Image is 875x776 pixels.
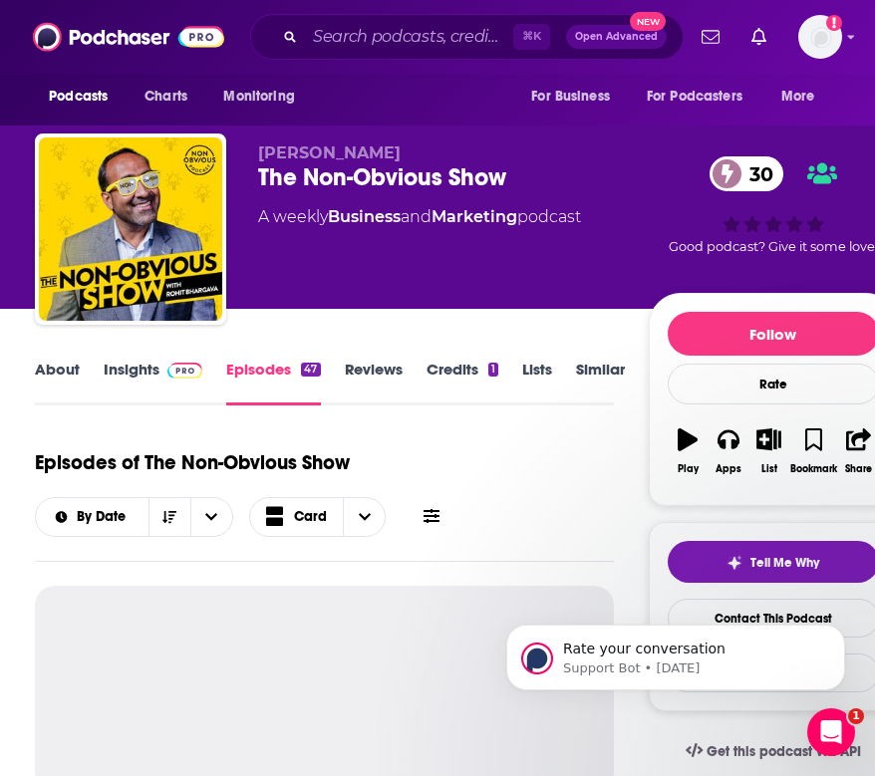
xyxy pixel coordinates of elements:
button: open menu [209,78,320,116]
a: Episodes47 [226,360,320,405]
span: More [781,83,815,111]
iframe: Intercom live chat [807,708,855,756]
div: Play [678,463,699,475]
button: open menu [190,498,232,536]
svg: Add a profile image [826,15,842,31]
span: 30 [729,156,783,191]
a: Lists [522,360,552,405]
a: About [35,360,80,405]
span: For Podcasters [647,83,742,111]
span: and [401,207,432,226]
span: Podcasts [49,83,108,111]
h2: Choose List sort [35,497,233,537]
span: By Date [77,510,133,524]
span: [PERSON_NAME] [258,143,401,162]
button: open menu [767,78,840,116]
a: Reviews [345,360,403,405]
h1: Episodes of The Non-Obvious Show [35,450,350,475]
a: Similar [576,360,625,405]
div: 1 [488,363,498,377]
div: List [761,463,777,475]
img: Podchaser Pro [167,363,202,379]
span: For Business [531,83,610,111]
a: Show notifications dropdown [694,20,728,54]
span: Charts [145,83,187,111]
img: tell me why sparkle [727,555,742,571]
a: Credits1 [427,360,498,405]
a: Charts [132,78,199,116]
img: The Non-Obvious Show [39,137,222,321]
button: open menu [35,78,134,116]
a: 30 [710,156,783,191]
img: User Profile [798,15,842,59]
button: Choose View [249,497,387,537]
button: open menu [36,510,148,524]
iframe: Intercom notifications message [476,583,875,722]
button: open menu [634,78,771,116]
button: List [748,415,789,487]
span: ⌘ K [513,24,550,50]
div: Share [845,463,872,475]
button: Play [668,415,709,487]
input: Search podcasts, credits, & more... [305,21,513,53]
span: Open Advanced [575,32,658,42]
button: open menu [517,78,635,116]
button: Show profile menu [798,15,842,59]
a: InsightsPodchaser Pro [104,360,202,405]
div: A weekly podcast [258,205,581,229]
img: Podchaser - Follow, Share and Rate Podcasts [33,18,224,56]
a: Marketing [432,207,517,226]
button: Bookmark [789,415,838,487]
span: New [630,12,666,31]
div: Apps [716,463,741,475]
span: Get this podcast via API [707,743,861,760]
button: Sort Direction [148,498,190,536]
div: 47 [301,363,320,377]
span: Monitoring [223,83,294,111]
span: Logged in as RP_publicity [798,15,842,59]
button: Apps [709,415,749,487]
div: Search podcasts, credits, & more... [250,14,684,60]
div: Bookmark [790,463,837,475]
a: Show notifications dropdown [743,20,774,54]
span: 1 [848,708,864,724]
span: Tell Me Why [750,555,819,571]
span: Card [294,510,327,524]
a: Business [328,207,401,226]
button: Open AdvancedNew [566,25,667,49]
